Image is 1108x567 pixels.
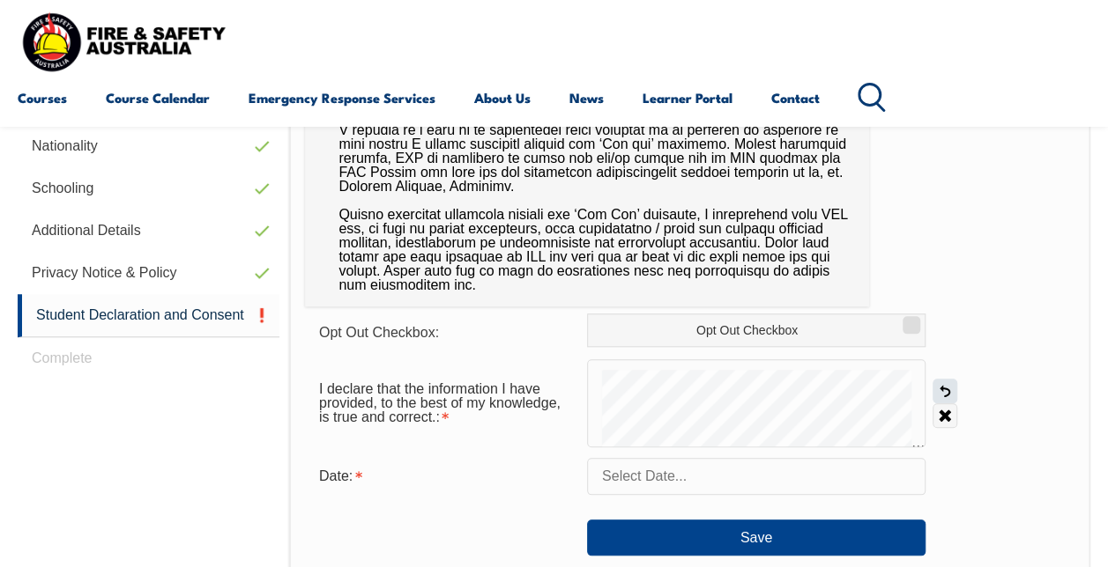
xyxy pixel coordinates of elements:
[587,458,926,495] input: Select Date...
[474,77,531,119] a: About Us
[18,210,279,252] a: Additional Details
[305,460,587,493] div: Date is required.
[18,77,67,119] a: Courses
[18,294,279,337] a: Student Declaration and Consent
[933,403,957,428] a: Clear
[933,379,957,403] a: Undo
[18,167,279,210] a: Schooling
[18,125,279,167] a: Nationality
[771,77,820,119] a: Contact
[643,77,732,119] a: Learner Portal
[569,77,604,119] a: News
[305,372,587,434] div: I declare that the information I have provided, to the best of my knowledge, is true and correct....
[106,77,210,119] a: Course Calendar
[18,252,279,294] a: Privacy Notice & Policy
[587,519,926,555] button: Save
[249,77,435,119] a: Emergency Response Services
[587,313,926,347] label: Opt Out Checkbox
[319,325,439,340] span: Opt Out Checkbox:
